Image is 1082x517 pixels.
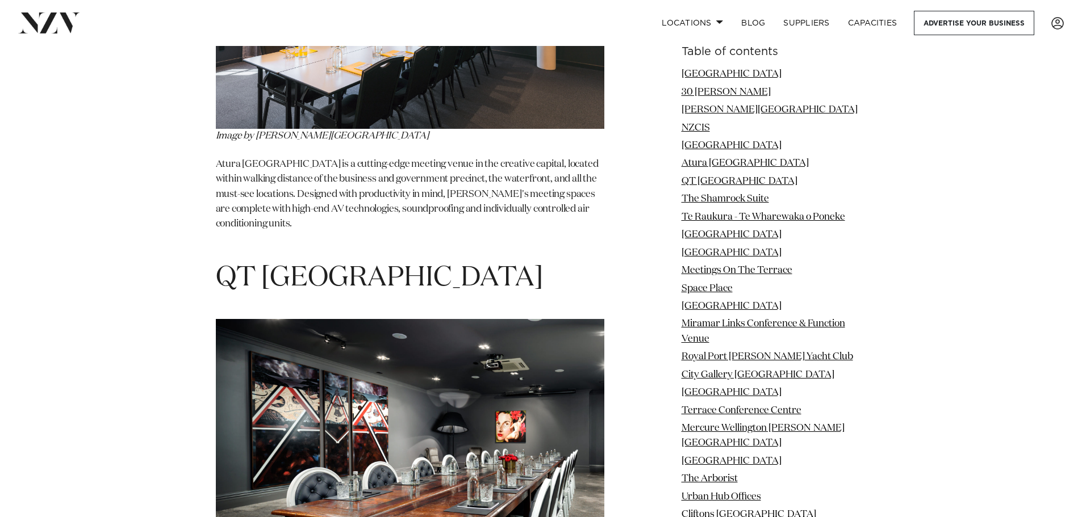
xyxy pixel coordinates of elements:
a: Terrace Conference Centre [682,405,801,415]
a: [GEOGRAPHIC_DATA] [682,230,782,239]
p: Atura [GEOGRAPHIC_DATA] is a cutting-edge meeting venue in the creative capital, located within w... [216,157,604,247]
a: [GEOGRAPHIC_DATA] [682,247,782,257]
a: Miramar Links Conference & Function Venue [682,319,845,343]
a: SUPPLIERS [774,11,838,35]
a: 30 [PERSON_NAME] [682,87,771,96]
a: Meetings On The Terrace [682,266,792,275]
a: Advertise your business [914,11,1034,35]
a: Locations [653,11,732,35]
a: Mercure Wellington [PERSON_NAME][GEOGRAPHIC_DATA] [682,423,845,448]
h6: Table of contents [682,46,867,58]
a: [PERSON_NAME][GEOGRAPHIC_DATA] [682,105,858,115]
a: Royal Port [PERSON_NAME] Yacht Club [682,352,853,362]
a: [GEOGRAPHIC_DATA] [682,69,782,79]
a: The Arborist [682,474,738,484]
img: nzv-logo.png [18,12,80,33]
a: Te Raukura - Te Wharewaka o Poneke [682,212,845,222]
a: [GEOGRAPHIC_DATA] [682,141,782,150]
a: The Shamrock Suite [682,194,769,204]
a: [GEOGRAPHIC_DATA] [682,388,782,397]
a: Urban Hub Offices [682,492,761,502]
a: Atura [GEOGRAPHIC_DATA] [682,158,809,168]
h1: QT [GEOGRAPHIC_DATA] [216,260,604,296]
a: City Gallery [GEOGRAPHIC_DATA] [682,369,834,379]
a: Capacities [839,11,906,35]
em: Image by [PERSON_NAME][GEOGRAPHIC_DATA] [216,131,429,141]
a: Space Place [682,283,733,293]
a: QT [GEOGRAPHIC_DATA] [682,176,797,186]
a: NZCIS [682,123,710,132]
a: [GEOGRAPHIC_DATA] [682,301,782,311]
a: BLOG [732,11,774,35]
a: [GEOGRAPHIC_DATA] [682,456,782,466]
